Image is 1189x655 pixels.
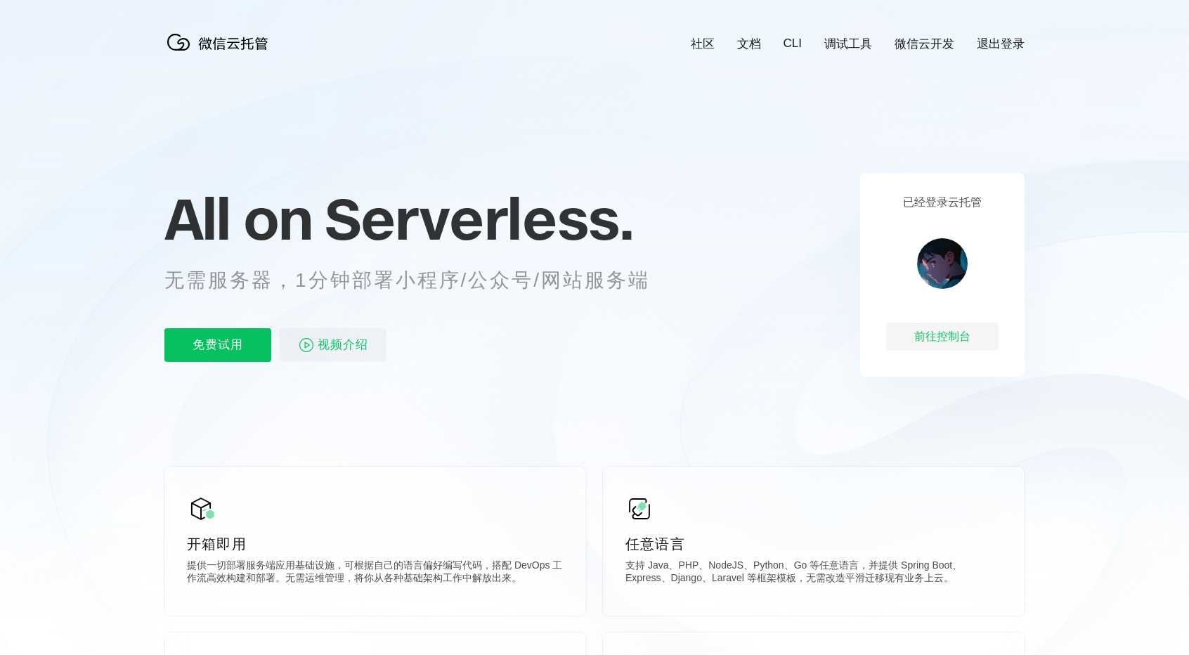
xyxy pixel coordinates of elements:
a: 微信云托管 [164,46,277,58]
p: 支持 Java、PHP、NodeJS、Python、Go 等任意语言，并提供 Spring Boot、Express、Django、Laravel 等框架模板，无需改造平滑迁移现有业务上云。 [625,559,1002,588]
a: 文档 [737,36,761,52]
a: 调试工具 [824,36,872,52]
span: 视频介绍 [318,328,368,362]
span: All on [164,183,311,254]
p: 任意语言 [625,534,1002,554]
p: 已经登录云托管 [903,195,982,210]
a: 微信云开发 [895,36,954,52]
a: CLI [784,37,802,51]
a: 社区 [691,36,715,52]
div: 前往控制台 [886,323,999,351]
p: 免费试用 [164,328,271,362]
p: 无需服务器，1分钟部署小程序/公众号/网站服务端 [164,266,676,294]
p: 提供一切部署服务端应用基础设施，可根据自己的语言偏好编写代码，搭配 DevOps 工作流高效构建和部署。无需运维管理，将你从各种基础架构工作中解放出来。 [187,559,564,588]
p: 开箱即用 [187,534,564,554]
span: Serverless. [325,183,633,254]
img: video_play.svg [298,337,315,354]
img: 微信云托管 [164,28,277,56]
a: 退出登录 [977,36,1025,52]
